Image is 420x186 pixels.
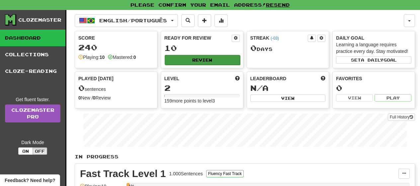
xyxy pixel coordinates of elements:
div: Daily Goal [336,35,411,41]
a: Resend [266,2,290,8]
span: a daily [361,58,383,62]
div: Learning a language requires practice every day. Stay motivated! [336,41,411,55]
div: 2 [164,84,240,92]
div: Ready for Review [164,35,232,41]
div: 10 [164,44,240,52]
span: Leaderboard [250,75,287,82]
strong: 0 [93,95,96,100]
button: Full History [388,113,415,121]
p: In Progress [75,153,415,160]
span: English / Português [99,18,167,23]
div: sentences [78,84,154,93]
div: 159 more points to level 3 [164,97,240,104]
div: Mastered: [108,54,136,61]
div: Streak [250,35,308,41]
span: N/A [250,83,269,93]
button: View [336,94,373,101]
div: Fast Track Level 1 [80,169,166,179]
button: More stats [214,14,228,27]
span: 0 [78,83,85,93]
strong: 0 [133,55,136,60]
button: Seta dailygoal [336,56,411,64]
button: Off [33,147,47,155]
div: Day s [250,44,326,53]
button: Play [375,94,411,101]
div: 0 [336,84,411,92]
button: English/Português [75,14,178,27]
div: Score [78,35,154,41]
div: 240 [78,43,154,52]
button: Fluency Fast Track [206,170,244,177]
div: 1.000 Sentences [169,170,203,177]
button: On [18,147,33,155]
div: Favorites [336,75,411,82]
span: Played [DATE] [78,75,114,82]
span: This week in points, UTC [321,75,325,82]
span: Score more points to level up [235,75,240,82]
a: ClozemasterPro [5,104,60,122]
button: Review [165,55,240,65]
strong: 10 [100,55,105,60]
span: Level [164,75,179,82]
div: Playing: [78,54,105,61]
div: Dark Mode [5,139,60,146]
div: Clozemaster [18,17,61,23]
div: Get fluent faster. [5,96,60,103]
strong: 0 [78,95,81,100]
div: New / Review [78,94,154,101]
a: (-03) [271,36,279,41]
button: Add sentence to collection [198,14,211,27]
button: View [250,94,326,102]
button: Search sentences [181,14,195,27]
span: 0 [250,43,257,53]
span: Open feedback widget [5,177,55,184]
